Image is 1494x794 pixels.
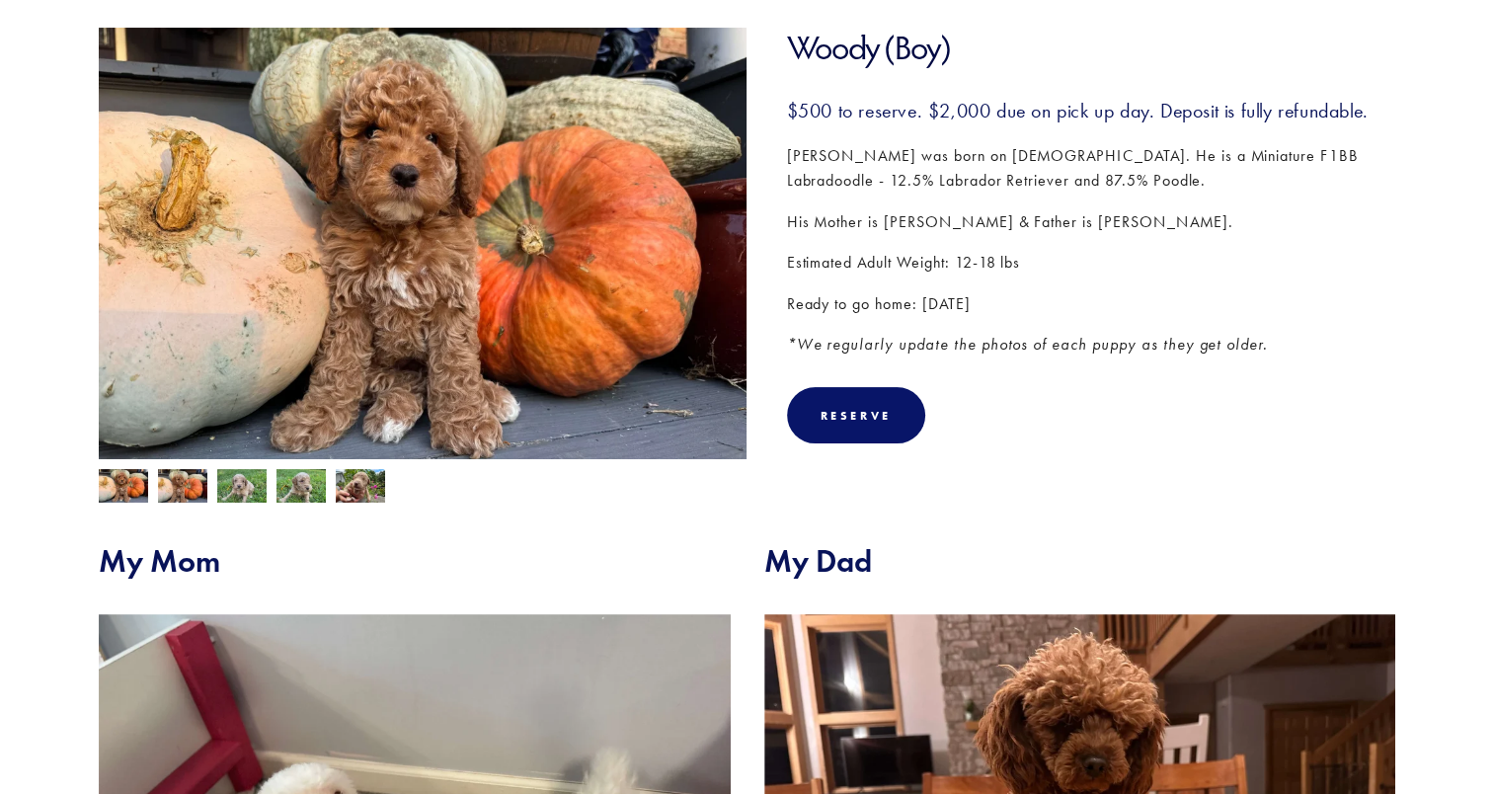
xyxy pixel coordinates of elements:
h2: My Mom [99,542,731,580]
h2: My Dad [764,542,1396,580]
em: *We regularly update the photos of each puppy as they get older. [787,335,1268,354]
div: Reserve [787,387,925,443]
p: Ready to go home: [DATE] [787,291,1396,317]
img: Woody 3.jpg [276,469,326,507]
h1: Woody (Boy) [787,28,1396,68]
p: Estimated Adult Weight: 12-18 lbs [787,250,1396,276]
p: [PERSON_NAME] was born on [DEMOGRAPHIC_DATA]. He is a Miniature F1BB Labradoodle - 12.5% Labrador... [787,143,1396,194]
h3: $500 to reserve. $2,000 due on pick up day. Deposit is fully refundable. [787,98,1396,123]
img: Woody 2.jpg [217,469,267,507]
img: Woody 4.jpg [99,469,148,507]
div: Reserve [821,408,892,423]
img: Woody 1.jpg [336,469,385,507]
p: His Mother is [PERSON_NAME] & Father is [PERSON_NAME]. [787,209,1396,235]
img: Woody 4.jpg [99,28,747,514]
img: Woody 5.jpg [158,469,207,507]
